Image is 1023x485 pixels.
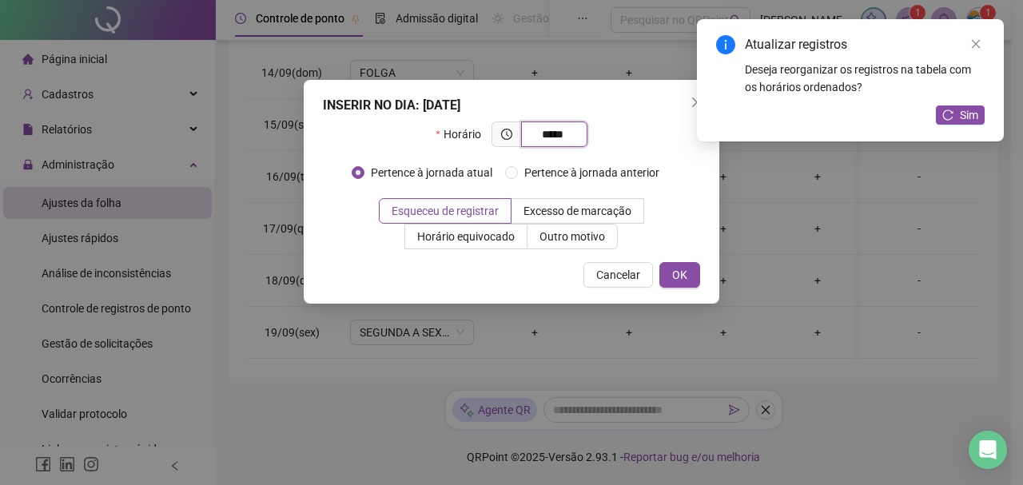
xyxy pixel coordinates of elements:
[716,35,735,54] span: info-circle
[417,230,515,243] span: Horário equivocado
[659,262,700,288] button: OK
[942,109,953,121] span: reload
[523,205,631,217] span: Excesso de marcação
[960,106,978,124] span: Sim
[501,129,512,140] span: clock-circle
[745,35,985,54] div: Atualizar registros
[596,266,640,284] span: Cancelar
[745,61,985,96] div: Deseja reorganizar os registros na tabela com os horários ordenados?
[539,230,605,243] span: Outro motivo
[583,262,653,288] button: Cancelar
[518,164,666,181] span: Pertence à jornada anterior
[967,35,985,53] a: Close
[436,121,491,147] label: Horário
[392,205,499,217] span: Esqueceu de registrar
[672,266,687,284] span: OK
[691,96,703,109] span: close
[323,96,700,115] div: INSERIR NO DIA : [DATE]
[970,38,981,50] span: close
[936,105,985,125] button: Sim
[364,164,499,181] span: Pertence à jornada atual
[969,431,1007,469] div: Open Intercom Messenger
[684,89,710,115] button: Close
